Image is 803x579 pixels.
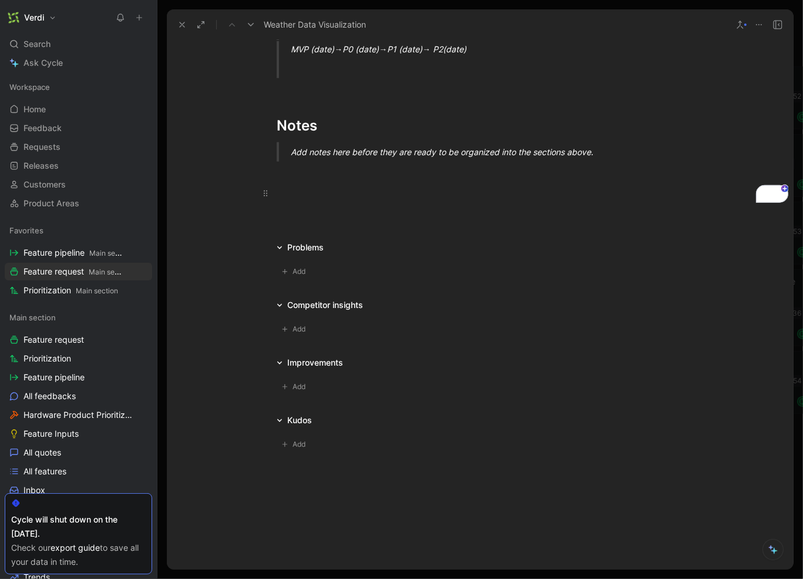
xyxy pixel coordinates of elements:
span: Favorites [9,225,43,236]
span: Prioritization [23,353,71,364]
span: Releases [23,160,59,172]
div: Notes [277,115,683,136]
span: Feedback [23,122,62,134]
a: Feature pipeline [5,369,152,386]
button: Add [277,379,314,394]
div: Kudos [287,413,312,427]
a: Inbox [5,481,152,499]
a: Product Areas [5,195,152,212]
span: Weather Data Visualization [264,18,366,32]
div: Check our to save all your data in time. [11,541,146,569]
span: Ask Cycle [23,56,63,70]
span: Feature request [23,334,84,346]
span: Workspace [9,81,50,93]
div: Improvements [287,356,343,370]
a: All features [5,463,152,480]
span: Main section [89,267,131,276]
span: All quotes [23,447,61,458]
a: export guide [51,543,100,553]
div: Kudos [272,413,317,427]
a: Releases [5,157,152,175]
a: Ask Cycle [5,54,152,72]
span: Home [23,103,46,115]
div: Favorites [5,222,152,239]
span: Search [23,37,51,51]
span: Main section [89,249,132,257]
a: All feedbacks [5,387,152,405]
span: Product Areas [23,198,79,209]
em: Add notes here before they are ready to be organized into the sections above. [291,147,593,157]
span: Main section [76,286,118,295]
div: Problems [272,240,328,255]
h1: Verdi [24,12,44,23]
div: Main sectionFeature requestPrioritizationFeature pipelineAll feedbacksHardware Product Prioritiza... [5,309,152,499]
img: Verdi [8,12,19,24]
a: Feature requestMain section [5,263,152,280]
a: Prioritization [5,350,152,367]
a: Requests [5,138,152,156]
a: Home [5,101,152,118]
span: Feature request [23,266,123,278]
a: Feature Inputs [5,425,152,443]
a: PrioritizationMain section [5,282,152,299]
span: Add [293,381,309,393]
span: Feature Inputs [23,428,79,440]
span: Requests [23,141,61,153]
span: Add [293,439,309,450]
div: Improvements [272,356,348,370]
a: All quotes [5,444,152,461]
button: Add [277,264,314,279]
span: Add [293,266,309,277]
span: Customers [23,179,66,190]
span: Feature pipeline [23,247,123,259]
div: MVP (date)→P0 (date)→P1 (date)→ P2(date) [291,43,697,55]
div: Problems [287,240,324,255]
a: Customers [5,176,152,193]
span: Add [293,323,309,335]
button: VerdiVerdi [5,9,59,26]
span: Main section [9,312,56,323]
div: Main section [5,309,152,326]
a: Hardware Product Prioritization [5,406,152,424]
span: Prioritization [23,285,118,297]
a: Feature pipelineMain section [5,244,152,262]
span: Feature pipeline [23,372,85,383]
span: Inbox [23,484,45,496]
button: Add [277,437,314,452]
span: All features [23,466,66,477]
div: Search [5,35,152,53]
span: All feedbacks [23,390,76,402]
div: Cycle will shut down on the [DATE]. [11,513,146,541]
div: Competitor insights [287,298,363,312]
button: Add [277,322,314,337]
div: Workspace [5,78,152,96]
a: Feature request [5,331,152,349]
span: Hardware Product Prioritization [23,409,136,421]
a: Feedback [5,119,152,137]
div: Competitor insights [272,298,368,312]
